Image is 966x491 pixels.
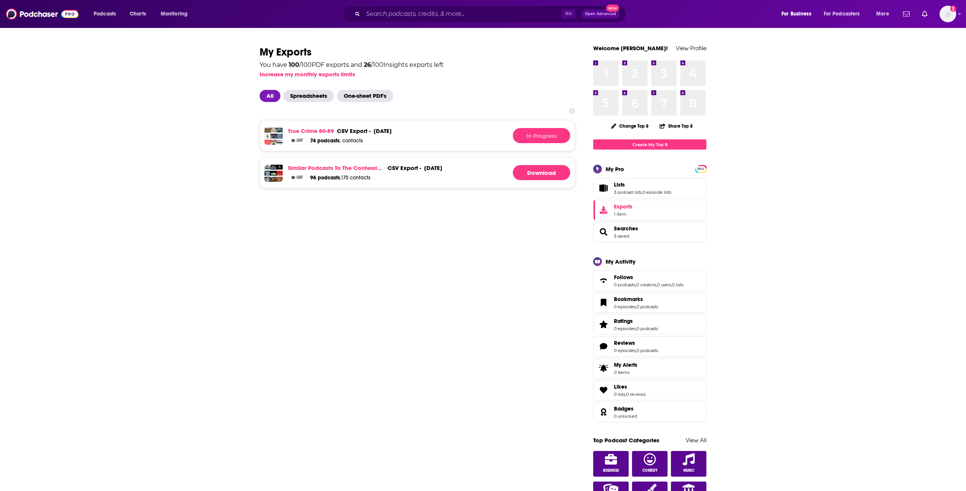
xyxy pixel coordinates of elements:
[636,326,637,331] span: ,
[283,90,334,102] span: Spreadsheets
[614,414,637,419] a: 0 unlocked
[643,190,671,195] a: 0 episode lists
[364,61,371,68] span: 26
[614,181,625,188] span: Lists
[424,164,442,171] div: [DATE]
[637,304,658,309] a: 0 podcasts
[614,304,636,309] a: 0 episodes
[265,177,271,183] img: Sasquatch Experience
[374,127,392,134] div: [DATE]
[581,9,620,19] button: Open AdvancedNew
[596,407,611,417] a: Badges
[614,340,658,346] a: Reviews
[626,392,646,397] a: 0 reviews
[349,5,633,23] div: Search podcasts, credits, & more...
[593,451,629,477] a: Business
[289,61,299,68] span: 100
[125,8,151,20] a: Charts
[337,127,348,134] span: csv
[271,134,277,140] img: Aktenzeichen XY… Unvergessene Verbrechen
[271,177,277,183] img: Earth Ancients
[310,174,340,181] span: 96 podcasts
[776,8,821,20] button: open menu
[614,203,632,210] span: Exports
[696,166,705,172] span: PRO
[277,171,283,177] img: The Propaganda Report
[593,270,706,291] span: Follows
[614,318,658,324] a: Ratings
[260,71,355,78] button: Increase my monthly exports limits
[277,128,283,134] img: Fallen jag aldrig glömmer
[659,119,693,133] button: Share Top 8
[614,318,633,324] span: Ratings
[606,258,635,265] div: My Activity
[310,137,340,144] span: 74 podcasts
[596,341,611,352] a: Reviews
[636,282,656,287] a: 0 creators
[614,190,642,195] a: 3 podcast lists
[637,326,658,331] a: 0 podcasts
[337,90,396,102] button: One-sheet PDF's
[288,127,334,134] a: True Crime 80-89
[260,90,283,102] button: All
[614,392,625,397] a: 0 lists
[260,62,444,68] div: You have / 100 PDF exports and / 100 Insights exports left
[337,127,371,134] div: export -
[940,6,956,22] img: User Profile
[614,274,633,281] span: Follows
[6,7,78,21] img: Podchaser - Follow, Share and Rate Podcasts
[919,8,931,20] a: Show notifications dropdown
[642,468,658,473] span: Comedy
[614,361,637,368] span: My Alerts
[781,9,811,19] span: For Business
[271,140,277,146] img: The Minds of Madness - True Crime Stories
[614,282,635,287] a: 0 podcasts
[614,233,629,239] a: 3 saved
[819,8,871,20] button: open menu
[277,165,283,171] img: Ancient Conspiracies
[88,8,126,20] button: open menu
[94,9,116,19] span: Podcasts
[283,90,337,102] button: Spreadsheets
[671,282,672,287] span: ,
[596,363,611,374] span: My Alerts
[606,5,620,12] span: New
[277,140,283,146] img: They Walk Among Us - UK True Crime
[636,348,637,353] span: ,
[596,183,611,193] a: Lists
[603,468,619,473] span: Business
[950,6,956,12] svg: Add a profile image
[277,177,283,183] img: The Free Zone w/ Freeman Fly
[696,166,705,171] a: PRO
[614,181,671,188] a: Lists
[636,304,637,309] span: ,
[271,171,277,177] img: Believe: Paranormal & UFO Podcast
[656,282,657,287] span: ,
[265,128,271,134] img: Leyendas Legendarias
[614,274,683,281] a: Follows
[271,165,277,171] img: The Micah Hanks Program
[513,128,570,143] div: Generating File
[593,314,706,335] span: Ratings
[671,451,706,477] a: Music
[606,165,624,173] div: My Pro
[265,165,271,171] img: Sasquatch Tracks
[161,9,188,19] span: Monitoring
[596,205,611,215] span: Exports
[614,405,637,412] a: Badges
[260,45,575,59] h1: My Exports
[265,171,271,177] img: The Best of Coast to Coast AM
[388,164,399,171] span: csv
[265,134,271,140] img: This Is Actually Happening
[614,296,643,303] span: Bookmarks
[614,405,634,412] span: Badges
[593,336,706,357] span: Reviews
[614,212,632,217] span: 1 item
[676,45,706,52] a: View Profile
[593,292,706,313] span: Bookmarks
[310,174,371,181] a: 96 podcasts,170 contacts
[614,296,658,303] a: Bookmarks
[900,8,913,20] a: Show notifications dropdown
[596,275,611,286] a: Follows
[297,176,303,179] span: List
